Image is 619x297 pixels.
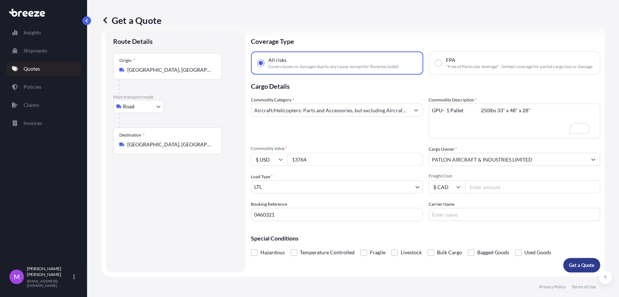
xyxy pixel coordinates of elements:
[429,96,477,104] label: Commodity Description
[251,146,423,151] span: Commodity Value
[539,284,566,290] a: Privacy Policy
[251,96,294,104] label: Commodity Category
[251,30,600,51] p: Coverage Type
[429,208,601,221] input: Enter name
[6,80,81,94] a: Policies
[113,94,238,100] p: Main transport mode
[257,60,264,66] input: All risksCovers losses or damages due to any cause, except for those excluded
[268,64,399,70] span: Covers losses or damages due to any cause, except for those excluded
[6,25,81,40] a: Insights
[437,247,462,258] span: Bulk Cargo
[260,247,285,258] span: Hazardous
[251,180,423,193] button: LTL
[6,62,81,76] a: Quotes
[524,247,551,258] span: Used Goods
[587,153,600,166] button: Show suggestions
[6,43,81,58] a: Shipments
[429,173,601,179] span: Freight Cost
[127,66,213,74] input: Origin
[401,247,422,258] span: Livestock
[300,247,355,258] span: Temperature Controlled
[24,29,41,36] p: Insights
[27,279,72,288] p: [EMAIL_ADDRESS][DOMAIN_NAME]
[251,235,600,241] p: Special Conditions
[409,104,422,117] button: Show suggestions
[251,173,273,180] span: Load Type
[123,103,135,110] span: Road
[477,247,509,258] span: Bagged Goods
[287,153,423,166] input: Type amount
[251,201,287,208] label: Booking Reference
[465,180,601,193] input: Enter amount
[569,262,594,269] p: Get a Quote
[6,116,81,130] a: Invoices
[435,60,442,66] input: FPA"Free of Particular Average" - limited coverage for partial cargo loss or damage
[24,120,42,127] p: Invoices
[429,146,457,153] label: Cargo Owner
[429,153,587,166] input: Full name
[119,58,135,63] div: Origin
[563,258,600,272] button: Get a Quote
[113,37,153,46] p: Route Details
[113,100,164,113] button: Select transport
[127,141,213,148] input: Destination
[429,201,454,208] label: Carrier Name
[429,104,601,138] textarea: To enrich screen reader interactions, please activate Accessibility in Grammarly extension settings
[24,83,41,91] p: Policies
[571,284,596,290] a: Terms of Use
[251,104,409,117] input: Select a commodity type
[27,266,72,277] p: [PERSON_NAME] [PERSON_NAME]
[24,47,47,54] p: Shipments
[251,75,600,96] p: Cargo Details
[446,64,593,70] span: "Free of Particular Average" - limited coverage for partial cargo loss or damage
[370,247,385,258] span: Fragile
[251,208,423,221] input: Your internal reference
[24,65,40,72] p: Quotes
[254,183,262,191] span: LTL
[24,101,39,109] p: Claims
[268,57,286,64] span: All risks
[14,273,20,280] span: M
[6,98,81,112] a: Claims
[119,132,145,138] div: Destination
[102,14,161,26] p: Get a Quote
[446,57,455,64] span: FPA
